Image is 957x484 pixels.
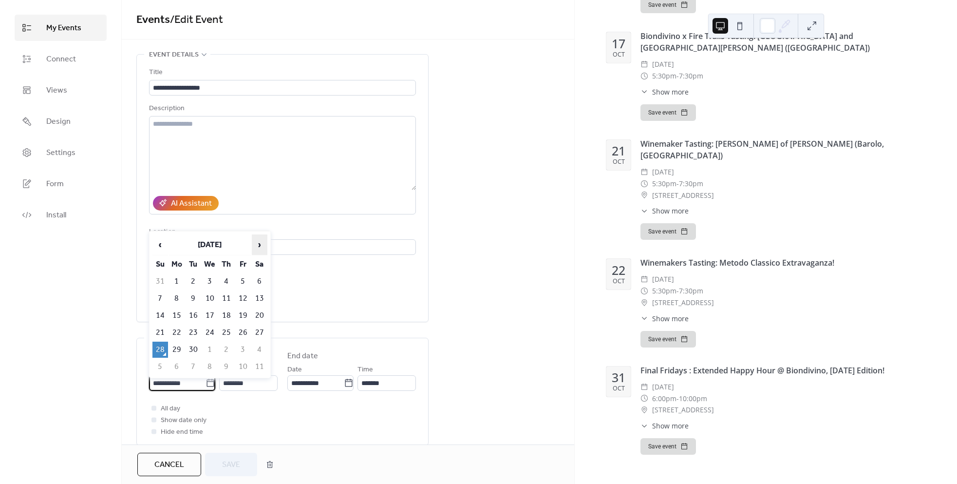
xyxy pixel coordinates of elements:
span: Connect [46,54,76,65]
td: 29 [169,342,185,358]
button: ​Show more [640,313,689,324]
span: - [676,393,679,405]
span: - [676,70,679,82]
div: ​ [640,190,648,201]
div: ​ [640,206,648,216]
span: 6:00pm [652,393,676,405]
button: Save event [640,104,696,121]
a: Events [136,9,170,31]
a: Cancel [137,453,201,476]
button: Save event [640,331,696,348]
td: 17 [202,308,218,324]
span: 5:30pm [652,285,676,297]
td: 5 [235,273,251,290]
td: 12 [235,290,251,307]
span: [DATE] [652,273,674,285]
span: [STREET_ADDRESS] [652,297,714,309]
div: Biondivino x Fire Trails Tasting: [GEOGRAPHIC_DATA] and [GEOGRAPHIC_DATA][PERSON_NAME] ([GEOGRAPH... [640,30,925,54]
td: 8 [169,290,185,307]
span: - [676,285,679,297]
button: Save event [640,438,696,455]
span: Show more [652,421,689,431]
span: My Events [46,22,81,34]
td: 28 [152,342,168,358]
td: 13 [252,290,267,307]
span: Show date only [161,415,206,426]
td: 4 [252,342,267,358]
a: Connect [15,46,107,72]
th: Su [152,256,168,272]
td: 23 [186,325,201,341]
td: 10 [235,359,251,375]
span: Settings [46,147,75,159]
span: [STREET_ADDRESS] [652,404,714,416]
div: Title [149,67,414,78]
div: ​ [640,273,648,285]
span: Views [46,85,67,97]
button: ​Show more [640,421,689,431]
th: We [202,256,218,272]
span: 7:30pm [679,70,703,82]
span: Form [46,178,64,190]
th: [DATE] [169,234,251,255]
td: 9 [219,359,234,375]
span: 10:00pm [679,393,707,405]
div: Description [149,103,414,115]
td: 10 [202,290,218,307]
td: 3 [202,273,218,290]
th: Sa [252,256,267,272]
span: ‹ [153,235,168,254]
div: ​ [640,421,648,431]
div: Oct [613,159,625,165]
button: Save event [640,223,696,240]
th: Th [219,256,234,272]
div: 31 [612,371,625,384]
div: ​ [640,404,648,416]
button: ​Show more [640,87,689,97]
div: Final Fridays : Extended Happy Hour @ Biondivino, [DATE] Edition! [640,365,925,376]
span: 7:30pm [679,285,703,297]
td: 7 [186,359,201,375]
td: 24 [202,325,218,341]
div: ​ [640,381,648,393]
td: 25 [219,325,234,341]
td: 11 [252,359,267,375]
div: ​ [640,70,648,82]
div: Winemakers Tasting: Metodo Classico Extravaganza! [640,257,925,269]
th: Tu [186,256,201,272]
td: 20 [252,308,267,324]
span: Date [287,364,302,376]
div: 17 [612,38,625,50]
td: 15 [169,308,185,324]
span: Show more [652,87,689,97]
div: Winemaker Tasting: [PERSON_NAME] of [PERSON_NAME] (Barolo, [GEOGRAPHIC_DATA]) [640,138,925,161]
td: 7 [152,290,168,307]
div: Oct [613,386,625,392]
span: Show more [652,206,689,216]
span: Hide end time [161,426,203,438]
span: Show more [652,313,689,324]
span: [DATE] [652,166,674,178]
span: Design [46,116,71,128]
td: 11 [219,290,234,307]
th: Mo [169,256,185,272]
td: 21 [152,325,168,341]
div: 21 [612,145,625,157]
td: 27 [252,325,267,341]
span: Event details [149,49,199,61]
td: 22 [169,325,185,341]
span: - [676,178,679,190]
span: [STREET_ADDRESS] [652,190,714,201]
td: 5 [152,359,168,375]
td: 9 [186,290,201,307]
span: 7:30pm [679,178,703,190]
td: 8 [202,359,218,375]
div: ​ [640,58,648,70]
a: My Events [15,15,107,41]
td: 2 [219,342,234,358]
td: 18 [219,308,234,324]
span: [DATE] [652,381,674,393]
td: 3 [235,342,251,358]
a: Design [15,108,107,135]
div: End date [287,350,318,362]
